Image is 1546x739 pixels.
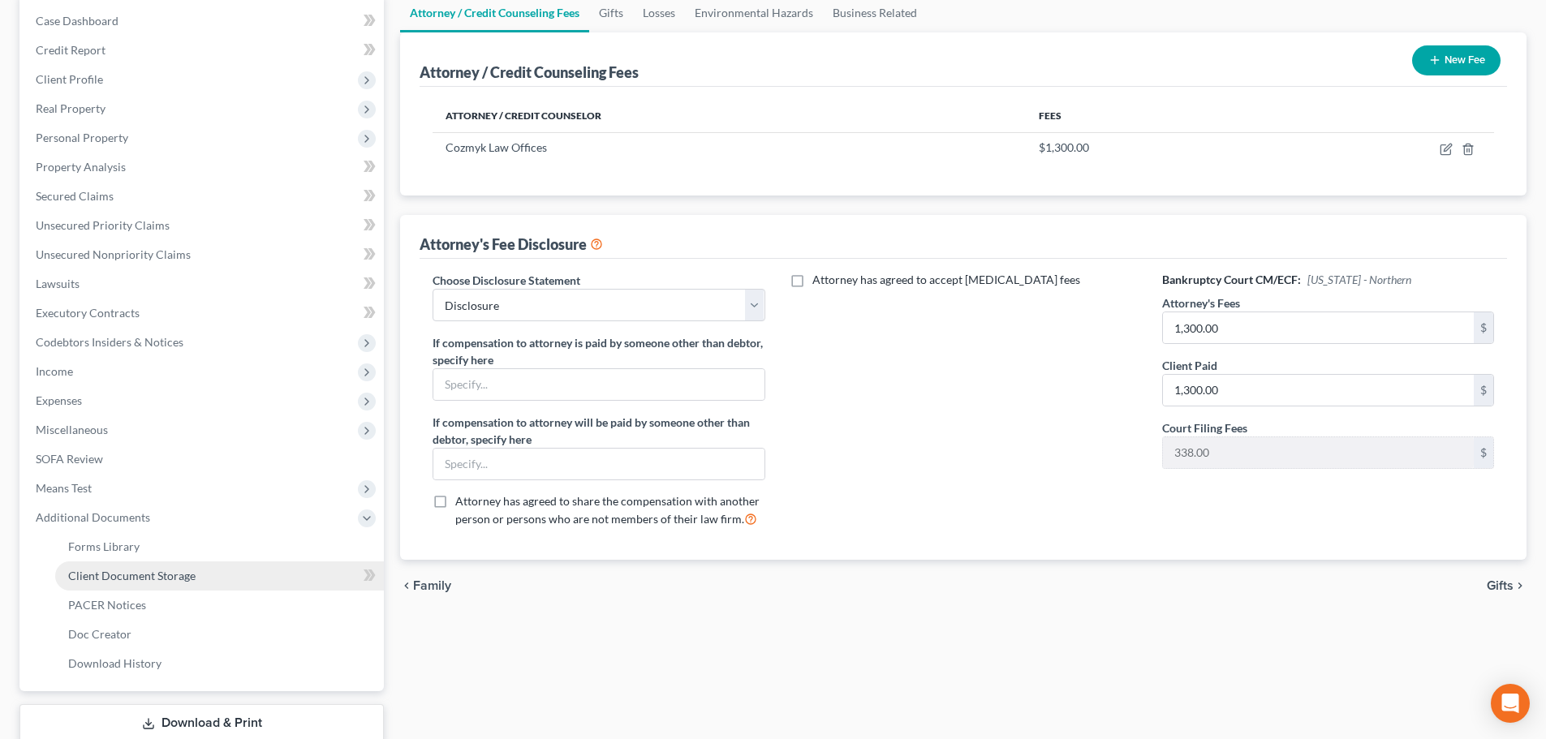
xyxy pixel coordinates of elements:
[433,272,580,289] label: Choose Disclosure Statement
[36,364,73,378] span: Income
[1412,45,1501,75] button: New Fee
[433,334,764,368] label: If compensation to attorney is paid by someone other than debtor, specify here
[68,539,140,553] span: Forms Library
[36,14,118,28] span: Case Dashboard
[55,532,384,561] a: Forms Library
[36,481,92,495] span: Means Test
[23,211,384,240] a: Unsecured Priority Claims
[400,579,451,592] button: chevron_left Family
[36,160,126,174] span: Property Analysis
[36,101,106,115] span: Real Property
[1474,312,1493,343] div: $
[36,335,183,349] span: Codebtors Insiders & Notices
[55,561,384,591] a: Client Document Storage
[1039,140,1089,154] span: $1,300.00
[36,247,191,261] span: Unsecured Nonpriority Claims
[1514,579,1527,592] i: chevron_right
[446,140,547,154] span: Cozmyk Law Offices
[23,445,384,474] a: SOFA Review
[36,189,114,203] span: Secured Claims
[1162,272,1494,288] h6: Bankruptcy Court CM/ECF:
[23,36,384,65] a: Credit Report
[36,393,82,407] span: Expenses
[36,306,140,320] span: Executory Contracts
[23,153,384,182] a: Property Analysis
[420,62,639,82] div: Attorney / Credit Counseling Fees
[433,369,764,400] input: Specify...
[36,452,103,466] span: SOFA Review
[1162,294,1240,311] label: Attorney's Fees
[55,591,384,620] a: PACER Notices
[1163,312,1474,343] input: 0.00
[413,579,451,592] span: Family
[1162,419,1247,436] label: Court Filing Fees
[420,234,603,254] div: Attorney's Fee Disclosure
[36,218,170,232] span: Unsecured Priority Claims
[433,414,764,448] label: If compensation to attorney will be paid by someone other than debtor, specify here
[68,627,131,641] span: Doc Creator
[36,277,80,290] span: Lawsuits
[400,579,413,592] i: chevron_left
[1039,110,1062,122] span: Fees
[1474,437,1493,468] div: $
[23,299,384,328] a: Executory Contracts
[455,494,760,526] span: Attorney has agreed to share the compensation with another person or persons who are not members ...
[1163,437,1474,468] input: 0.00
[36,43,106,57] span: Credit Report
[1487,579,1514,592] span: Gifts
[23,240,384,269] a: Unsecured Nonpriority Claims
[68,569,196,582] span: Client Document Storage
[1491,684,1530,723] div: Open Intercom Messenger
[446,110,601,122] span: Attorney / Credit Counselor
[55,620,384,649] a: Doc Creator
[23,269,384,299] a: Lawsuits
[55,649,384,678] a: Download History
[1307,273,1411,286] span: [US_STATE] - Northern
[812,273,1080,286] span: Attorney has agreed to accept [MEDICAL_DATA] fees
[1163,375,1474,406] input: 0.00
[1474,375,1493,406] div: $
[68,598,146,612] span: PACER Notices
[433,449,764,479] input: Specify...
[36,510,150,524] span: Additional Documents
[68,656,161,670] span: Download History
[36,423,108,436] span: Miscellaneous
[23,6,384,36] a: Case Dashboard
[23,182,384,211] a: Secured Claims
[36,131,128,144] span: Personal Property
[1162,357,1217,374] label: Client Paid
[36,72,103,86] span: Client Profile
[1487,579,1527,592] button: Gifts chevron_right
